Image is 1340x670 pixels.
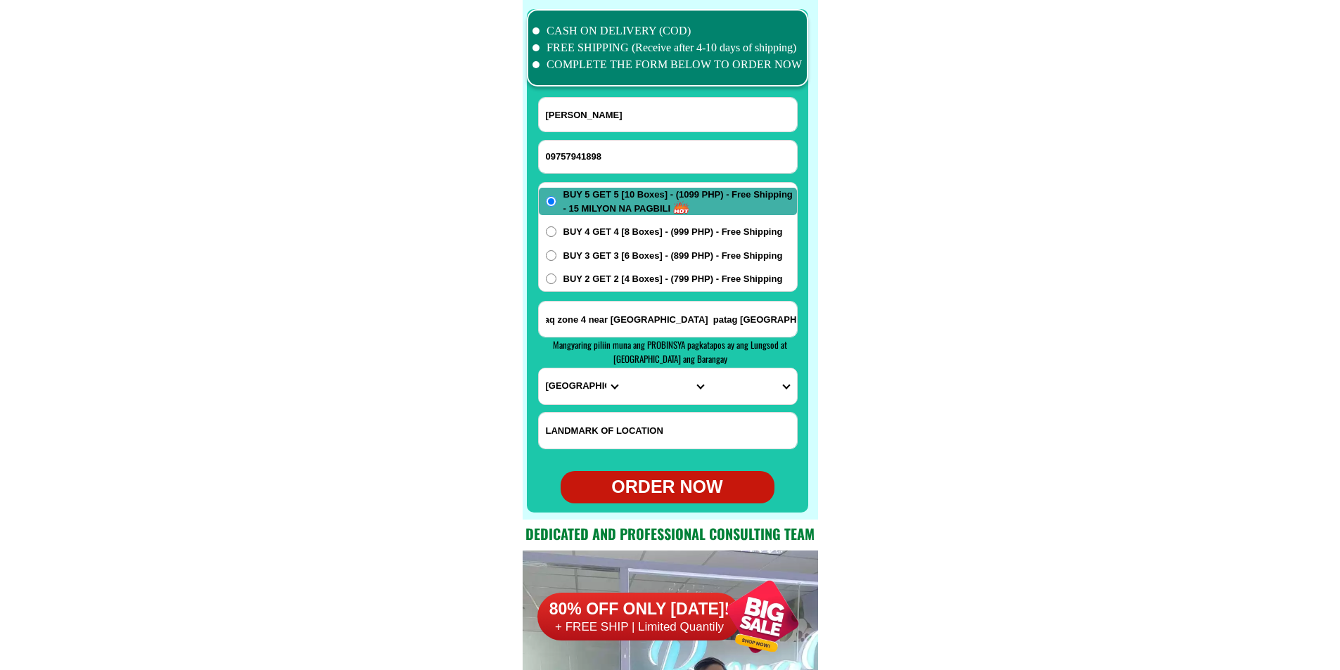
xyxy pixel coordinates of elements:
select: Select province [539,368,625,404]
h6: 80% OFF ONLY [DATE]! [537,598,741,619]
select: Select district [625,368,710,404]
span: Mangyaring piliin muna ang PROBINSYA pagkatapos ay ang Lungsod at [GEOGRAPHIC_DATA] ang Barangay [553,337,787,366]
input: Input phone_number [539,141,797,173]
span: BUY 2 GET 2 [4 Boxes] - (799 PHP) - Free Shipping [563,272,783,286]
h2: Dedicated and professional consulting team [523,523,818,544]
input: BUY 4 GET 4 [8 Boxes] - (999 PHP) - Free Shipping [546,226,556,237]
li: CASH ON DELIVERY (COD) [532,22,803,39]
input: Input address [539,302,797,337]
span: BUY 3 GET 3 [6 Boxes] - (899 PHP) - Free Shipping [563,249,783,263]
li: COMPLETE THE FORM BELOW TO ORDER NOW [532,56,803,73]
span: BUY 5 GET 5 [10 Boxes] - (1099 PHP) - Free Shipping - 15 MILYON NA PAGBILI [563,188,797,215]
select: Select commune [710,368,796,404]
h6: + FREE SHIP | Limited Quantily [537,619,741,635]
input: BUY 2 GET 2 [4 Boxes] - (799 PHP) - Free Shipping [546,273,556,284]
div: ORDER NOW [561,474,774,501]
input: BUY 5 GET 5 [10 Boxes] - (1099 PHP) - Free Shipping - 15 MILYON NA PAGBILI [546,196,556,207]
li: FREE SHIPPING (Receive after 4-10 days of shipping) [532,39,803,56]
input: BUY 3 GET 3 [6 Boxes] - (899 PHP) - Free Shipping [546,250,556,261]
input: Input full_name [539,98,797,131]
span: BUY 4 GET 4 [8 Boxes] - (999 PHP) - Free Shipping [563,225,783,239]
input: Input LANDMARKOFLOCATION [539,413,797,449]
